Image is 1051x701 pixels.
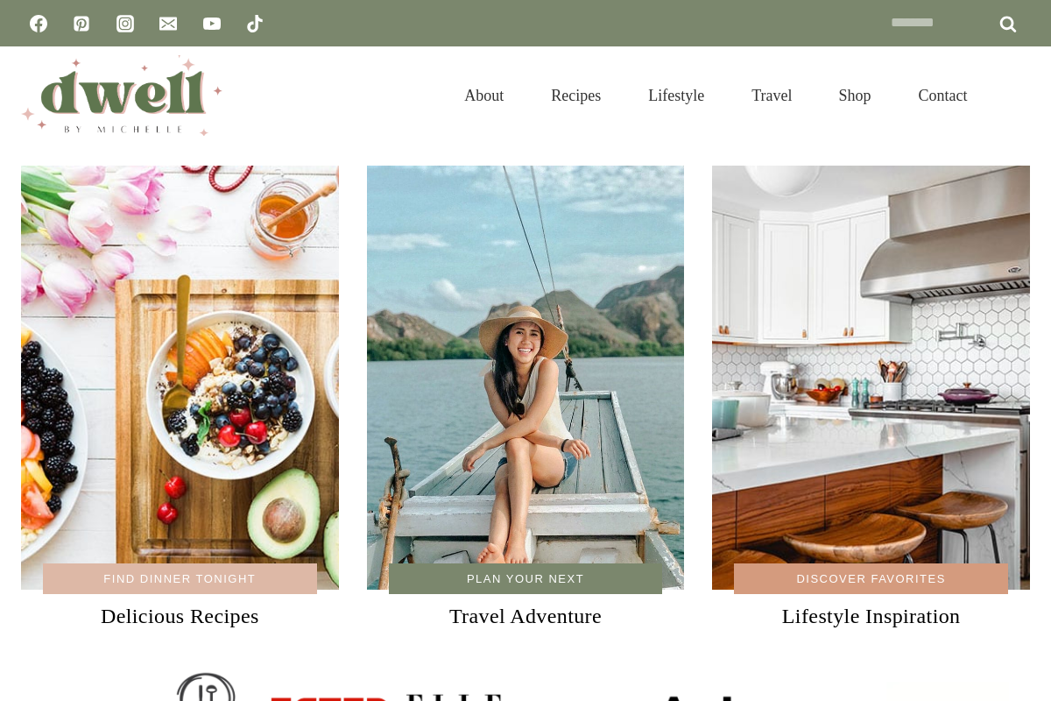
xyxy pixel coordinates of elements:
a: TikTok [237,6,272,41]
a: About [441,65,527,126]
a: Email [151,6,186,41]
a: Shop [815,65,895,126]
nav: Primary Navigation [441,65,991,126]
a: Travel [728,65,815,126]
button: View Search Form [1000,81,1030,110]
a: Contact [895,65,991,126]
a: Instagram [108,6,143,41]
a: Lifestyle [624,65,728,126]
a: Pinterest [64,6,99,41]
a: Recipes [527,65,624,126]
a: Facebook [21,6,56,41]
img: DWELL by michelle [21,55,222,136]
a: YouTube [194,6,229,41]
